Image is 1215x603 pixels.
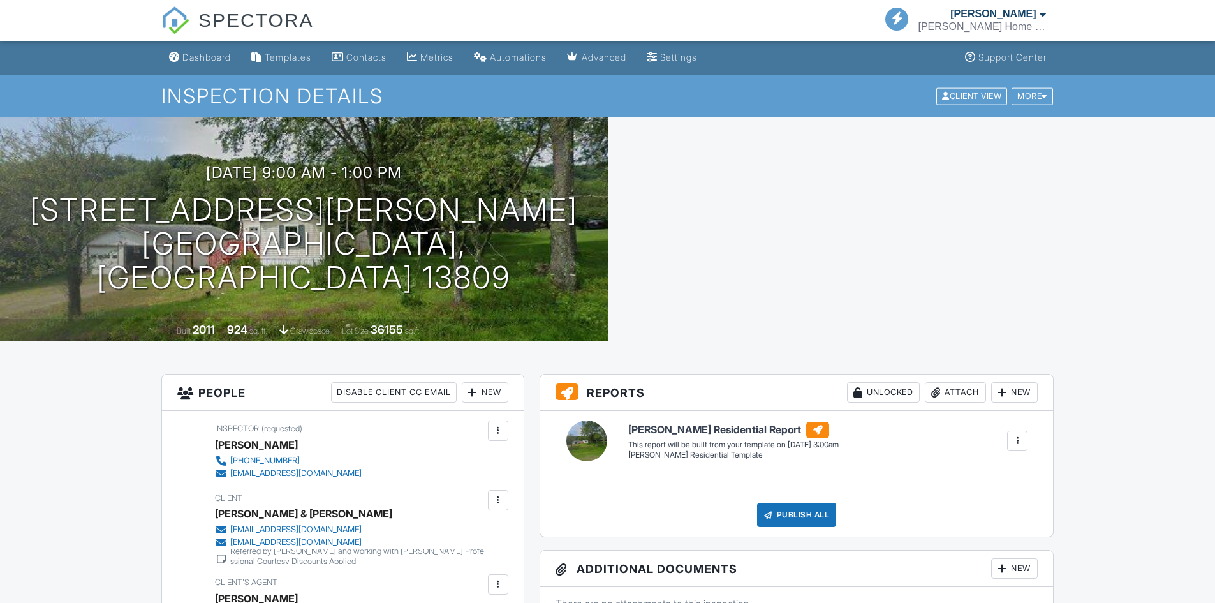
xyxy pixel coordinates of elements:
[936,87,1007,105] div: Client View
[342,326,369,336] span: Lot Size
[462,382,508,403] div: New
[162,375,524,411] h3: People
[847,382,920,403] div: Unlocked
[230,468,362,479] div: [EMAIL_ADDRESS][DOMAIN_NAME]
[642,46,702,70] a: Settings
[628,440,839,450] div: This report will be built from your template on [DATE] 3:00am
[950,8,1036,20] div: [PERSON_NAME]
[20,193,587,294] h1: [STREET_ADDRESS][PERSON_NAME] [GEOGRAPHIC_DATA], [GEOGRAPHIC_DATA] 13809
[540,375,1054,411] h3: Reports
[405,326,421,336] span: sq.ft.
[215,523,485,536] a: [EMAIL_ADDRESS][DOMAIN_NAME]
[582,52,626,63] div: Advanced
[1012,87,1053,105] div: More
[230,537,362,547] div: [EMAIL_ADDRESS][DOMAIN_NAME]
[161,19,314,43] a: SPECTORA
[164,46,236,70] a: Dashboard
[182,52,231,63] div: Dashboard
[562,46,631,70] a: Advanced
[402,46,459,70] a: Metrics
[230,456,300,466] div: [PHONE_NUMBER]
[327,46,392,70] a: Contacts
[469,46,552,70] a: Automations (Basic)
[960,46,1052,70] a: Support Center
[215,493,242,503] span: Client
[490,52,547,63] div: Automations
[177,326,191,336] span: Built
[215,424,259,433] span: Inspector
[918,20,1046,33] div: Kincaid Home Inspection Services
[230,546,485,567] div: Referred by [PERSON_NAME] and working with [PERSON_NAME] Professional Courtesy Discounts Applied
[215,454,362,467] a: [PHONE_NUMBER]
[227,323,247,336] div: 924
[991,382,1038,403] div: New
[660,52,697,63] div: Settings
[540,551,1054,587] h3: Additional Documents
[261,424,302,433] span: (requested)
[346,52,387,63] div: Contacts
[925,382,986,403] div: Attach
[628,422,839,438] h6: [PERSON_NAME] Residential Report
[215,504,392,523] div: [PERSON_NAME] & [PERSON_NAME]
[215,577,277,587] span: Client's Agent
[215,435,298,454] div: [PERSON_NAME]
[420,52,453,63] div: Metrics
[161,6,189,34] img: The Best Home Inspection Software - Spectora
[371,323,403,336] div: 36155
[246,46,316,70] a: Templates
[978,52,1047,63] div: Support Center
[230,525,362,535] div: [EMAIL_ADDRESS][DOMAIN_NAME]
[198,6,314,33] span: SPECTORA
[290,326,330,336] span: crawlspace
[628,450,839,461] div: [PERSON_NAME] Residential Template
[265,52,311,63] div: Templates
[206,164,402,181] h3: [DATE] 9:00 am - 1:00 pm
[331,382,457,403] div: Disable Client CC Email
[215,536,485,549] a: [EMAIL_ADDRESS][DOMAIN_NAME]
[161,85,1054,107] h1: Inspection Details
[935,91,1010,100] a: Client View
[757,503,837,527] div: Publish All
[215,467,362,480] a: [EMAIL_ADDRESS][DOMAIN_NAME]
[249,326,267,336] span: sq. ft.
[193,323,215,336] div: 2011
[991,558,1038,579] div: New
